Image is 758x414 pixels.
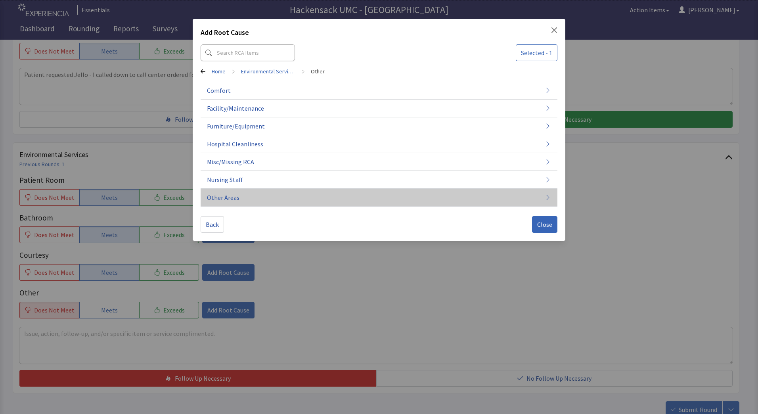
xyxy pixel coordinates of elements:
h2: Add Root Cause [201,27,249,41]
button: Back [201,216,224,233]
span: Furniture/Equipment [207,121,265,131]
button: Nursing Staff [201,171,557,189]
span: Misc/Missing RCA [207,157,254,167]
button: Furniture/Equipment [201,117,557,135]
a: Home [212,67,226,75]
span: > [232,63,235,79]
span: Selected - 1 [521,48,552,57]
span: > [302,63,304,79]
span: Back [206,220,219,229]
button: Close [551,27,557,33]
a: Other [311,67,325,75]
button: Other Areas [201,189,557,207]
button: Close [532,216,557,233]
span: Hospital Cleanliness [207,139,263,149]
input: Search RCA Items [201,44,295,61]
button: Misc/Missing RCA [201,153,557,171]
button: Hospital Cleanliness [201,135,557,153]
span: Comfort [207,86,231,95]
span: Close [537,220,552,229]
span: Other Areas [207,193,239,202]
button: Comfort [201,82,557,100]
a: Environmental Services [241,67,295,75]
button: Facility/Maintenance [201,100,557,117]
span: Facility/Maintenance [207,103,264,113]
span: Nursing Staff [207,175,243,184]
